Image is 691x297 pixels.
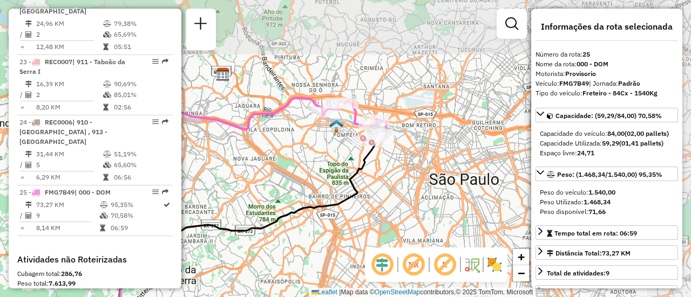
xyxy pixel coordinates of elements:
[513,265,529,281] a: Zoom out
[536,167,678,181] a: Peso: (1.468,34/1.540,00) 95,35%
[19,29,25,40] td: /
[536,69,678,79] div: Motorista:
[559,79,589,87] strong: FMG7B49
[554,229,637,237] span: Tempo total em rota: 06:59
[536,22,678,32] h4: Informações da rota selecionada
[19,89,25,100] td: /
[555,112,662,120] span: Capacidade: (59,29/84,00) 70,58%
[536,225,678,240] a: Tempo total em rota: 06:59
[577,149,594,157] strong: 24,71
[309,288,536,297] div: Map data © contributors,© 2025 TomTom, Microsoft
[103,31,111,38] i: % de utilização da cubagem
[536,59,678,69] div: Nome da rota:
[19,172,25,183] td: =
[25,162,32,168] i: Total de Atividades
[25,151,32,157] i: Distância Total
[36,210,99,221] td: 9
[536,265,678,280] a: Total de atividades:9
[625,129,669,137] strong: (02,00 pallets)
[162,189,168,195] em: Rota exportada
[152,58,159,65] em: Opções
[113,160,168,170] td: 65,60%
[110,199,162,210] td: 95,35%
[36,18,103,29] td: 24,96 KM
[19,118,107,146] span: | 910 - [GEOGRAPHIC_DATA] , 913 - [GEOGRAPHIC_DATA]
[162,119,168,125] em: Rota exportada
[113,29,168,40] td: 65,69%
[607,129,625,137] strong: 84,00
[103,174,109,181] i: Tempo total em rota
[36,89,103,100] td: 2
[582,89,658,97] strong: Freteiro - 84Cx - 1540Kg
[339,288,341,296] span: |
[536,125,678,162] div: Capacidade: (59,29/84,00) 70,58%
[113,18,168,29] td: 79,38%
[540,197,674,207] div: Peso Utilizado:
[100,225,105,231] i: Tempo total em rota
[19,210,25,221] td: /
[113,89,168,100] td: 85,01%
[36,149,103,160] td: 31,44 KM
[565,70,596,78] strong: Provisorio
[36,79,103,89] td: 16,39 KM
[19,42,25,52] td: =
[19,160,25,170] td: /
[25,81,32,87] i: Distância Total
[540,129,674,139] div: Capacidade do veículo:
[401,252,426,278] span: Exibir NR
[513,249,529,265] a: Zoom in
[36,223,99,233] td: 8,14 KM
[36,172,103,183] td: 6,29 KM
[540,148,674,158] div: Espaço livre:
[536,245,678,260] a: Distância Total:73,27 KM
[540,139,674,148] div: Capacidade Utilizada:
[61,270,82,278] strong: 286,76
[19,58,125,75] span: | 911 - Taboão da Serra I
[113,149,168,160] td: 51,19%
[25,202,32,208] i: Distância Total
[113,42,168,52] td: 05:51
[619,139,663,147] strong: (01,41 pallets)
[19,188,111,196] span: 25 -
[311,288,337,296] a: Leaflet
[17,269,173,279] div: Cubagem total:
[25,92,32,98] i: Total de Atividades
[557,170,662,178] span: Peso: (1.468,34/1.540,00) 95,35%
[518,250,525,264] span: +
[375,288,421,296] a: OpenStreetMap
[577,60,608,68] strong: 000 - DOM
[588,208,606,216] strong: 71,66
[103,81,111,87] i: % de utilização do peso
[113,102,168,113] td: 02:56
[536,183,678,221] div: Peso: (1.468,34/1.540,00) 95,35%
[103,162,111,168] i: % de utilização da cubagem
[45,188,74,196] span: FMG7B49
[25,31,32,38] i: Total de Atividades
[501,13,523,34] a: Exibir filtros
[589,79,640,87] span: | Jornada:
[110,223,162,233] td: 06:59
[113,172,168,183] td: 06:56
[547,248,631,258] div: Distância Total:
[602,249,631,257] span: 73,27 KM
[19,58,125,75] span: 23 -
[36,42,103,52] td: 12,48 KM
[103,20,111,27] i: % de utilização do peso
[100,202,108,208] i: % de utilização do peso
[36,160,103,170] td: 5
[540,207,674,217] div: Peso disponível:
[100,212,108,219] i: % de utilização da cubagem
[103,104,109,110] i: Tempo total em rota
[329,119,343,133] img: UDC Full Lapa
[19,118,107,146] span: 24 -
[602,139,619,147] strong: 59,29
[110,210,162,221] td: 70,58%
[536,108,678,122] a: Capacidade: (59,29/84,00) 70,58%
[152,119,159,125] em: Opções
[584,198,611,206] strong: 1.468,34
[536,79,678,88] div: Veículo:
[103,151,111,157] i: % de utilização do peso
[486,256,503,273] img: Exibir/Ocultar setores
[164,202,170,208] i: Rota otimizada
[17,279,173,288] div: Peso total:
